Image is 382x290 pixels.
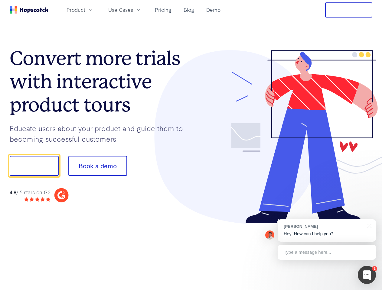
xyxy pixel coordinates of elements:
strong: 4.8 [10,188,16,195]
p: Educate users about your product and guide them to becoming successful customers. [10,123,191,144]
button: Product [63,5,97,15]
span: Product [67,6,85,14]
a: Home [10,6,48,14]
div: 1 [372,266,377,271]
img: Mark Spera [265,230,274,240]
a: Pricing [152,5,174,15]
p: Hey! How can I help you? [284,231,370,237]
a: Blog [181,5,197,15]
span: Use Cases [108,6,133,14]
h1: Convert more trials with interactive product tours [10,47,191,116]
div: [PERSON_NAME] [284,224,364,229]
button: Use Cases [105,5,145,15]
a: Demo [204,5,223,15]
button: Show me! [10,156,59,176]
div: / 5 stars on G2 [10,188,51,196]
button: Free Trial [325,2,372,18]
button: Book a demo [68,156,127,176]
div: Type a message here... [278,245,376,260]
